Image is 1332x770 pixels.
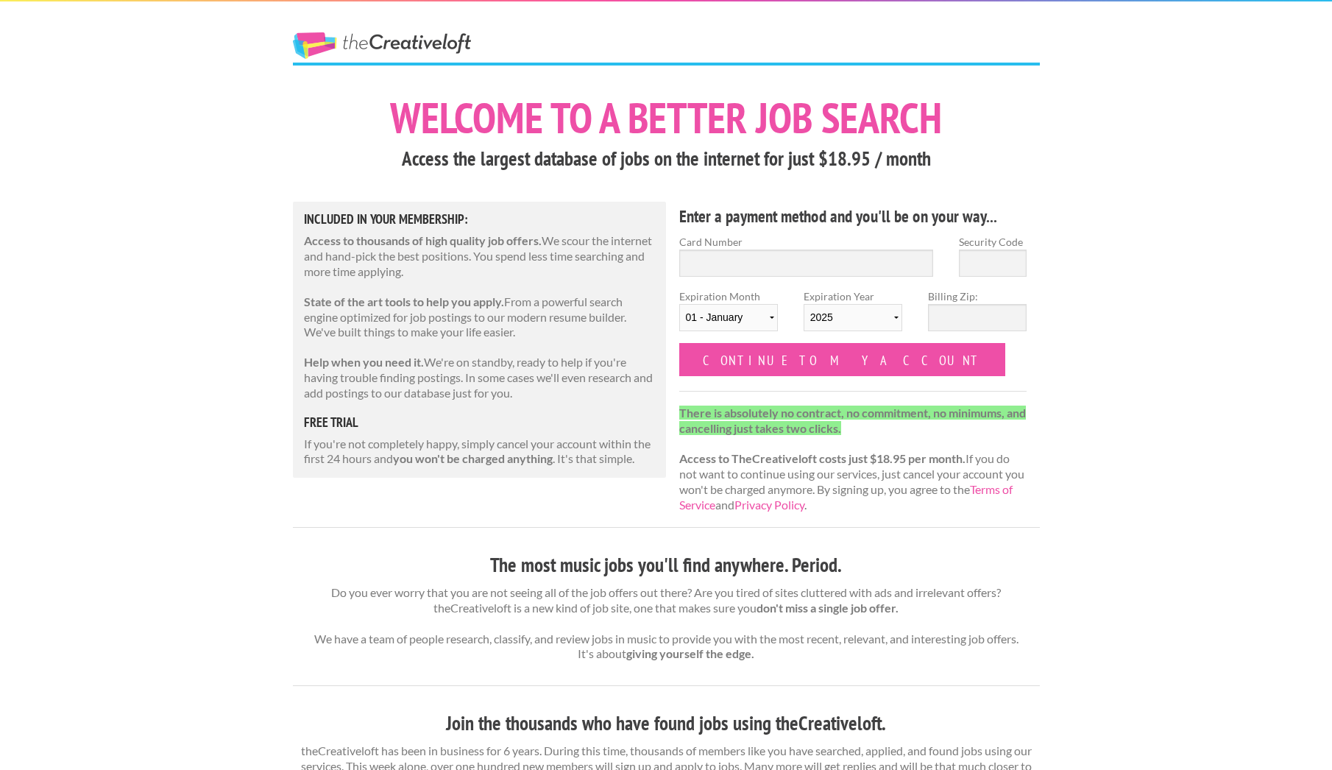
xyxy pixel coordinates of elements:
[304,213,656,226] h5: Included in Your Membership:
[626,646,754,660] strong: giving yourself the edge.
[304,233,542,247] strong: Access to thousands of high quality job offers.
[293,96,1040,139] h1: Welcome to a better job search
[804,304,902,331] select: Expiration Year
[679,343,1006,376] input: Continue to my account
[293,710,1040,738] h3: Join the thousands who have found jobs using theCreativeloft.
[293,145,1040,173] h3: Access the largest database of jobs on the internet for just $18.95 / month
[293,585,1040,662] p: Do you ever worry that you are not seeing all of the job offers out there? Are you tired of sites...
[679,304,778,331] select: Expiration Month
[679,289,778,343] label: Expiration Month
[804,289,902,343] label: Expiration Year
[757,601,899,615] strong: don't miss a single job offer.
[393,451,553,465] strong: you won't be charged anything
[304,437,656,467] p: If you're not completely happy, simply cancel your account within the first 24 hours and . It's t...
[959,234,1027,250] label: Security Code
[304,416,656,429] h5: free trial
[304,355,656,400] p: We're on standby, ready to help if you're having trouble finding postings. In some cases we'll ev...
[679,205,1027,228] h4: Enter a payment method and you'll be on your way...
[293,32,471,59] a: The Creative Loft
[304,294,656,340] p: From a powerful search engine optimized for job postings to our modern resume builder. We've buil...
[679,451,966,465] strong: Access to TheCreativeloft costs just $18.95 per month.
[679,482,1013,512] a: Terms of Service
[734,498,804,512] a: Privacy Policy
[304,355,424,369] strong: Help when you need it.
[679,406,1026,435] strong: There is absolutely no contract, no commitment, no minimums, and cancelling just takes two clicks.
[304,233,656,279] p: We scour the internet and hand-pick the best positions. You spend less time searching and more ti...
[293,551,1040,579] h3: The most music jobs you'll find anywhere. Period.
[304,294,504,308] strong: State of the art tools to help you apply.
[679,406,1027,513] p: If you do not want to continue using our services, just cancel your account you won't be charged ...
[928,289,1027,304] label: Billing Zip:
[679,234,934,250] label: Card Number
